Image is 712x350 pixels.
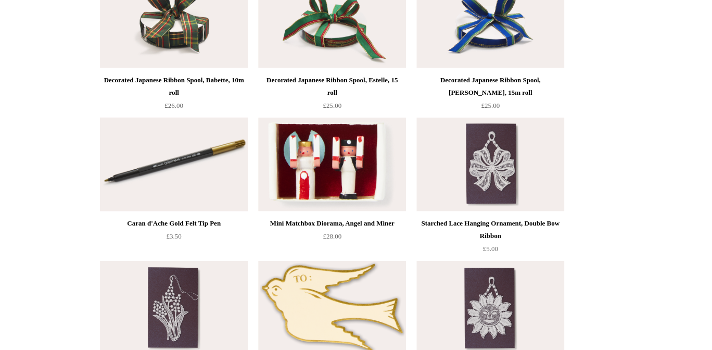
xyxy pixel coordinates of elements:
img: Caran d'Ache Gold Felt Tip Pen [100,117,248,211]
div: Caran d'Ache Gold Felt Tip Pen [103,217,245,229]
img: Mini Matchbox Diorama, Angel and Miner [258,117,406,211]
a: Starched Lace Hanging Ornament, Double Bow Ribbon Starched Lace Hanging Ornament, Double Bow Ribbon [416,117,564,211]
span: £26.00 [164,101,183,109]
span: £3.50 [166,232,181,240]
div: Starched Lace Hanging Ornament, Double Bow Ribbon [419,217,562,242]
a: Decorated Japanese Ribbon Spool, Estelle, 15 roll £25.00 [258,73,406,116]
a: Caran d'Ache Gold Felt Tip Pen Caran d'Ache Gold Felt Tip Pen [100,117,248,211]
span: £25.00 [481,101,500,109]
a: Decorated Japanese Ribbon Spool, Babette, 10m roll £26.00 [100,73,248,116]
a: Caran d'Ache Gold Felt Tip Pen £3.50 [100,217,248,259]
div: Decorated Japanese Ribbon Spool, Babette, 10m roll [103,73,245,98]
a: Mini Matchbox Diorama, Angel and Miner Mini Matchbox Diorama, Angel and Miner [258,117,406,211]
span: £28.00 [323,232,341,240]
img: Starched Lace Hanging Ornament, Double Bow Ribbon [416,117,564,211]
div: Decorated Japanese Ribbon Spool, Estelle, 15 roll [261,73,403,98]
div: Decorated Japanese Ribbon Spool, [PERSON_NAME], 15m roll [419,73,562,98]
a: Mini Matchbox Diorama, Angel and Miner £28.00 [258,217,406,259]
a: Decorated Japanese Ribbon Spool, [PERSON_NAME], 15m roll £25.00 [416,73,564,116]
a: Starched Lace Hanging Ornament, Double Bow Ribbon £5.00 [416,217,564,259]
span: £5.00 [482,244,498,252]
div: Mini Matchbox Diorama, Angel and Miner [261,217,403,229]
span: £25.00 [323,101,341,109]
